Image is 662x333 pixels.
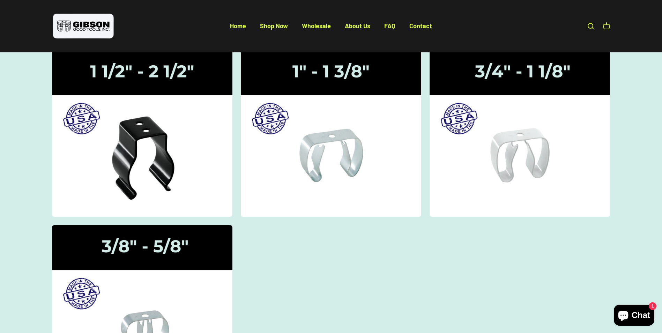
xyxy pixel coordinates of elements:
[430,50,610,217] img: Gripper Clips | 3/4" - 1 1/8"
[241,50,421,217] img: Gripper Clips | 1" - 1 3/8"
[52,50,232,217] img: Gibson gripper clips one and a half inch to two and a half inches
[612,305,656,327] inbox-online-store-chat: Shopify online store chat
[345,22,370,30] a: About Us
[409,22,432,30] a: Contact
[302,22,331,30] a: Wholesale
[230,22,246,30] a: Home
[384,22,395,30] a: FAQ
[260,22,288,30] a: Shop Now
